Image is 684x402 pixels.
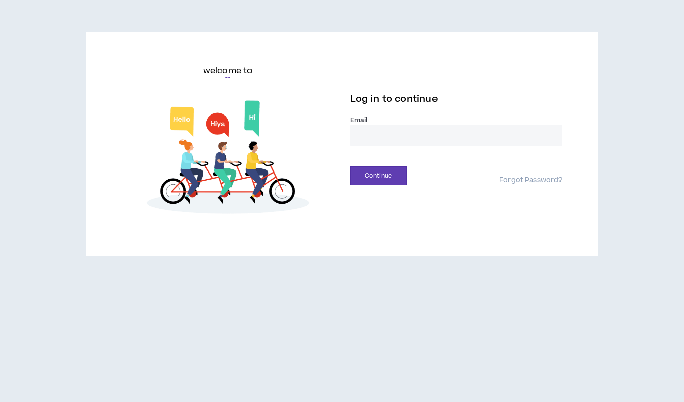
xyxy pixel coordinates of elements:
img: Welcome to Wripple [122,94,334,223]
label: Email [350,116,563,125]
span: Log in to continue [350,93,438,105]
button: Continue [350,166,407,185]
h6: welcome to [203,65,253,77]
a: Forgot Password? [499,176,562,185]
